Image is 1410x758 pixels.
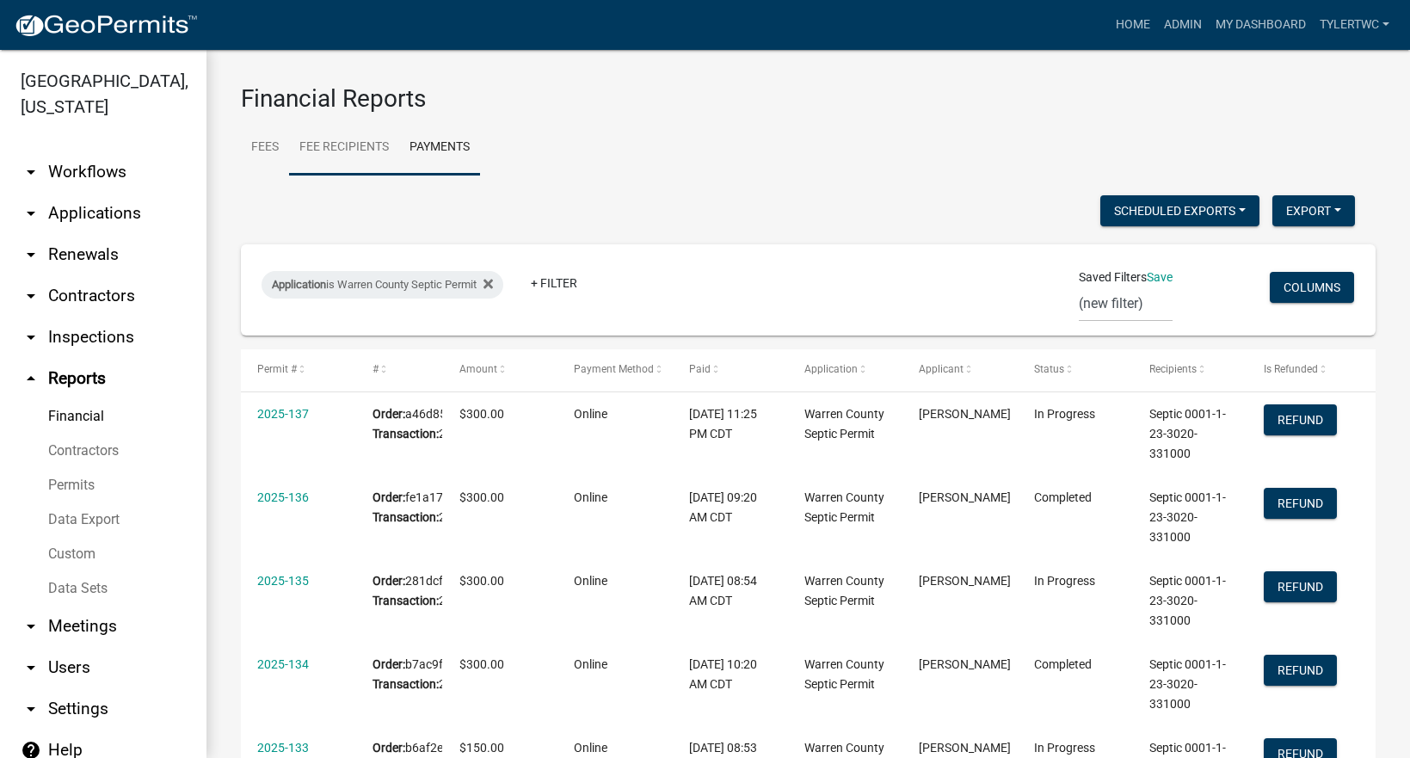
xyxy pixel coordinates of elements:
span: Septic 0001-1-23-3020-331000 [1149,490,1226,544]
wm-modal-confirm: Refund Payment [1264,415,1337,428]
h3: Financial Reports [241,84,1376,114]
span: Online [574,407,607,421]
button: Refund [1264,404,1337,435]
span: Completed [1034,657,1092,671]
a: Fee Recipients [289,120,399,176]
button: Refund [1264,488,1337,519]
b: Order: [373,741,405,755]
span: Septic 0001-1-23-3020-331000 [1149,407,1226,460]
button: Refund [1264,655,1337,686]
a: 2025-135 [257,574,309,588]
a: 2025-136 [257,490,309,504]
span: Recipients [1149,363,1197,375]
div: b7ac9fb6a83c48c993f1f8480d39ce27 2509231019643AC5F2F9025092310196 [373,655,426,694]
span: Warren County Septic Permit [804,657,884,691]
div: [DATE] 09:20 AM CDT [689,488,771,527]
i: arrow_drop_down [21,327,41,348]
span: Rick Rogers [919,741,1011,755]
datatable-header-cell: # [356,349,443,391]
span: Applicant [919,363,964,375]
datatable-header-cell: Application [787,349,902,391]
div: a46d85ccee7a46598ba2caacf2d25923 2509242320577A3AF4C8E25092423205 [373,404,426,444]
i: arrow_drop_down [21,286,41,306]
b: Transaction: [373,510,439,524]
i: arrow_drop_down [21,162,41,182]
span: Paid [689,363,711,375]
i: arrow_drop_up [21,368,41,389]
b: Order: [373,490,405,504]
span: Permit # [257,363,297,375]
span: Online [574,574,607,588]
b: Order: [373,657,405,671]
span: In Progress [1034,741,1095,755]
wm-modal-confirm: Refund Payment [1264,498,1337,512]
b: Order: [373,407,405,421]
i: arrow_drop_down [21,699,41,719]
span: Is Refunded [1264,363,1318,375]
a: 2025-134 [257,657,309,671]
button: Refund [1264,571,1337,602]
span: $300.00 [459,657,504,671]
button: Columns [1270,272,1354,303]
wm-modal-confirm: Refund Payment [1264,665,1337,679]
datatable-header-cell: Payment Method [557,349,673,391]
span: Craig Kirkpatrick [919,490,1011,504]
i: arrow_drop_down [21,616,41,637]
a: TylerTWC [1313,9,1396,41]
span: # [373,363,379,375]
span: Septic 0001-1-23-3020-331000 [1149,657,1226,711]
span: Warren County Septic Permit [804,490,884,524]
span: Completed [1034,490,1092,504]
span: Online [574,657,607,671]
span: $300.00 [459,574,504,588]
b: Transaction: [373,677,439,691]
div: [DATE] 10:20 AM CDT [689,655,771,694]
span: Warren County Septic Permit [804,574,884,607]
span: Mike killen [919,657,1011,671]
span: In Progress [1034,407,1095,421]
span: Septic 0001-1-23-3020-331000 [1149,574,1226,627]
a: Home [1109,9,1157,41]
a: 2025-137 [257,407,309,421]
b: Transaction: [373,594,439,607]
span: $150.00 [459,741,504,755]
datatable-header-cell: Paid [673,349,788,391]
span: Rick Rogers [919,574,1011,588]
div: [DATE] 08:54 AM CDT [689,571,771,611]
span: $300.00 [459,407,504,421]
a: Payments [399,120,480,176]
b: Transaction: [373,427,439,441]
span: Saved Filters [1079,268,1147,287]
datatable-header-cell: Status [1018,349,1133,391]
span: Application [804,363,858,375]
a: Admin [1157,9,1209,41]
datatable-header-cell: Recipients [1133,349,1248,391]
datatable-header-cell: Applicant [902,349,1018,391]
a: 2025-133 [257,741,309,755]
span: Kelly Adair [919,407,1011,421]
a: My Dashboard [1209,9,1313,41]
i: arrow_drop_down [21,657,41,678]
div: 281dcf9226da472189d0ae8fdee95e1b 250924085324025D97EF025092408532 [373,571,426,611]
wm-modal-confirm: Refund Payment [1264,582,1337,595]
i: arrow_drop_down [21,244,41,265]
span: In Progress [1034,574,1095,588]
a: Save [1147,270,1173,284]
a: Fees [241,120,289,176]
div: [DATE] 11:25 PM CDT [689,404,771,444]
span: Warren County Septic Permit [804,407,884,441]
span: Amount [459,363,497,375]
span: $300.00 [459,490,504,504]
button: Scheduled Exports [1100,195,1259,226]
div: fe1a17d2c4e04abcbb5ef8ed9841d011 2509240917117AAA87CFD25092409171 [373,488,426,527]
datatable-header-cell: Amount [442,349,557,391]
span: Status [1034,363,1064,375]
datatable-header-cell: Permit # [241,349,356,391]
span: Online [574,741,607,755]
span: Application [272,278,326,291]
div: is Warren County Septic Permit [262,271,503,299]
span: Online [574,490,607,504]
datatable-header-cell: Is Refunded [1247,349,1363,391]
button: Export [1272,195,1355,226]
span: Payment Method [574,363,654,375]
